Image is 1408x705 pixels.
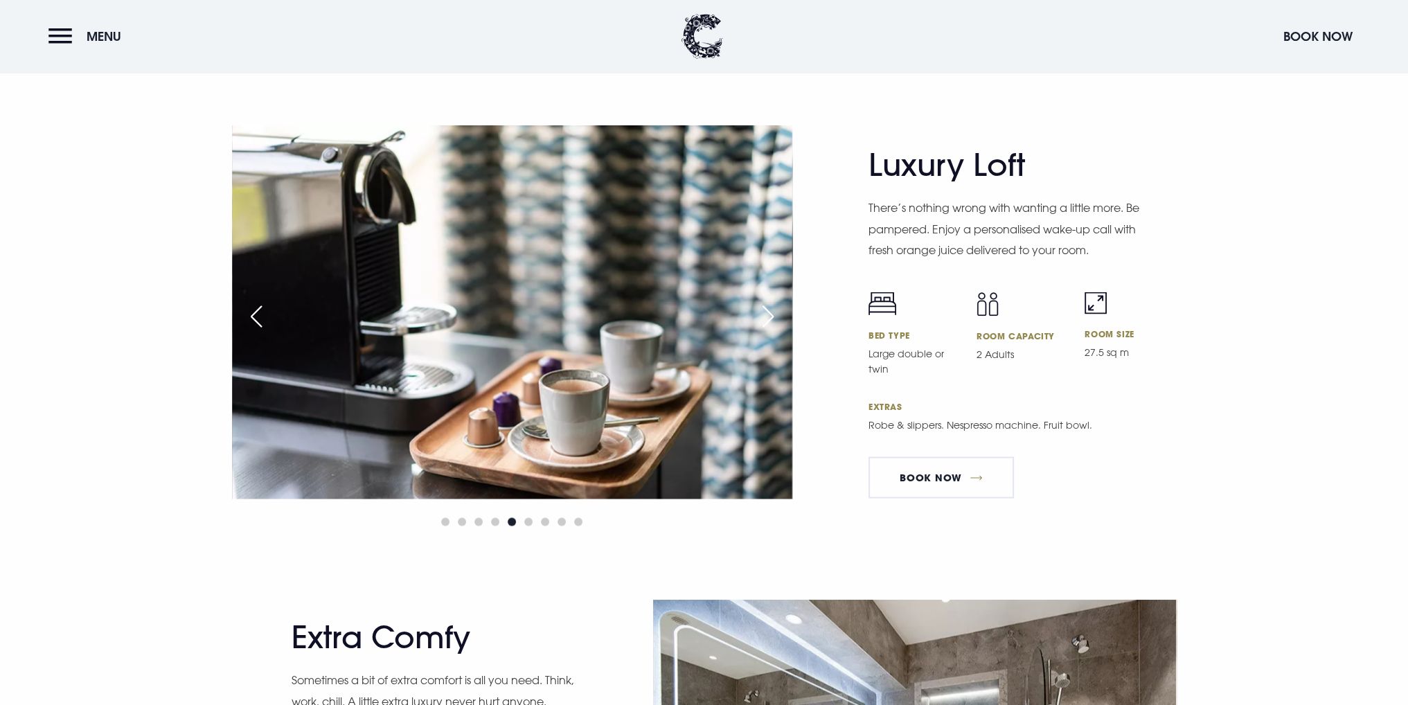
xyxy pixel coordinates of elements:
span: Go to slide 2 [458,517,466,526]
h6: Extras [868,400,1177,411]
img: Clandeboye Lodge [681,14,723,59]
h2: Luxury Loft [868,147,1139,184]
h6: Room Size [1085,328,1176,339]
span: Go to slide 8 [558,517,566,526]
p: There’s nothing wrong with wanting a little more. Be pampered. Enjoy a personalised wake-up call ... [868,197,1152,260]
span: Menu [87,28,121,44]
p: Large double or twin [868,346,960,376]
h6: Room Capacity [977,330,1068,341]
div: Previous slide [239,301,274,331]
p: 2 Adults [977,346,1068,362]
span: Go to slide 9 [574,517,582,526]
span: Go to slide 1 [441,517,449,526]
img: Hotel in Bangor Northern Ireland [232,125,792,499]
h2: Extra Comfy [292,618,562,655]
a: Book Now [868,456,1014,498]
img: Room size icon [1085,292,1107,314]
span: Go to slide 6 [524,517,533,526]
button: Book Now [1276,21,1360,51]
h6: Bed Type [868,329,960,340]
span: Go to slide 3 [474,517,483,526]
p: Robe & slippers. Nespresso machine. Fruit bowl. [868,417,1152,432]
span: Go to slide 7 [541,517,549,526]
img: Capacity icon [977,292,999,316]
div: Next slide [751,301,785,331]
span: Go to slide 5 [508,517,516,526]
img: Bed icon [868,292,896,315]
span: Go to slide 4 [491,517,499,526]
button: Menu [48,21,128,51]
img: Hotel in Bangor Northern Ireland [792,125,1353,499]
p: 27.5 sq m [1085,344,1176,359]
